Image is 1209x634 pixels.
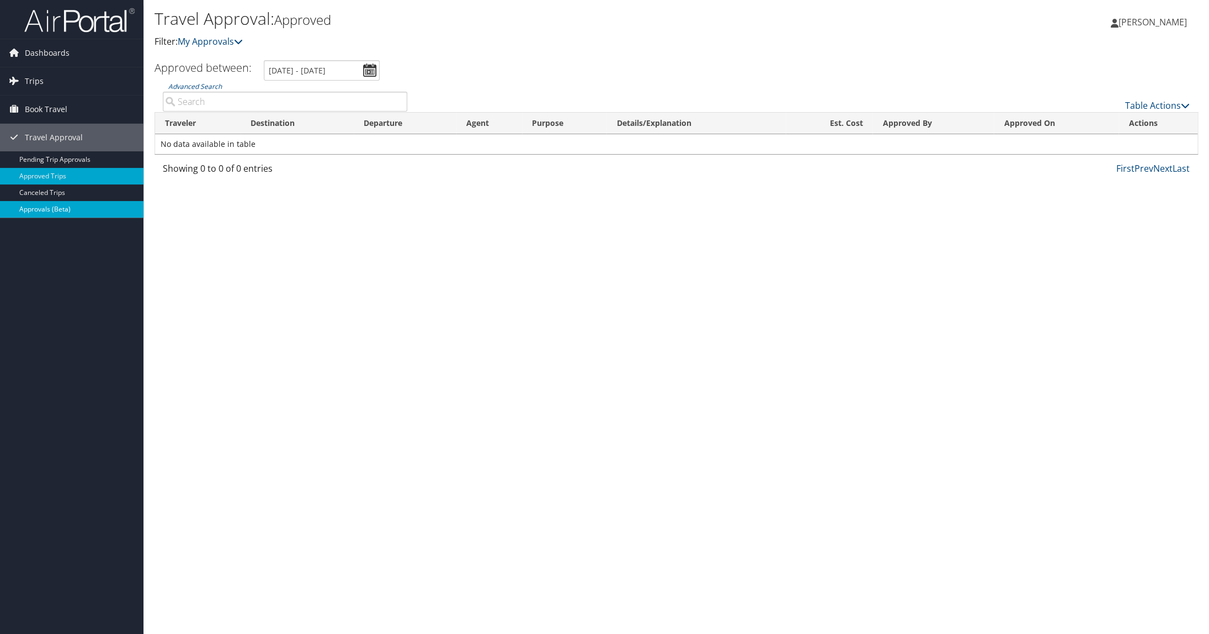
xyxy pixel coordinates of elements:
[994,113,1119,134] th: Approved On: activate to sort column ascending
[163,162,407,181] div: Showing 0 to 0 of 0 entries
[25,39,70,67] span: Dashboards
[872,113,994,134] th: Approved By: activate to sort column ascending
[241,113,354,134] th: Destination: activate to sort column ascending
[1119,113,1197,134] th: Actions
[1125,99,1190,112] a: Table Actions
[25,124,83,151] span: Travel Approval
[155,134,1197,154] td: No data available in table
[168,82,222,91] a: Advanced Search
[155,7,850,30] h1: Travel Approval:
[25,67,44,95] span: Trips
[786,113,872,134] th: Est. Cost: activate to sort column ascending
[24,7,135,33] img: airportal-logo.png
[522,113,607,134] th: Purpose
[25,96,67,123] span: Book Travel
[178,35,243,47] a: My Approvals
[1173,162,1190,175] a: Last
[1116,162,1135,175] a: First
[155,113,241,134] th: Traveler: activate to sort column ascending
[1111,6,1198,39] a: [PERSON_NAME]
[1153,162,1173,175] a: Next
[155,60,252,75] h3: Approved between:
[456,113,522,134] th: Agent
[1119,16,1187,28] span: [PERSON_NAME]
[155,35,850,49] p: Filter:
[163,92,407,112] input: Advanced Search
[354,113,456,134] th: Departure: activate to sort column ascending
[274,10,331,29] small: Approved
[264,60,380,81] input: [DATE] - [DATE]
[1135,162,1153,175] a: Prev
[606,113,785,134] th: Details/Explanation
